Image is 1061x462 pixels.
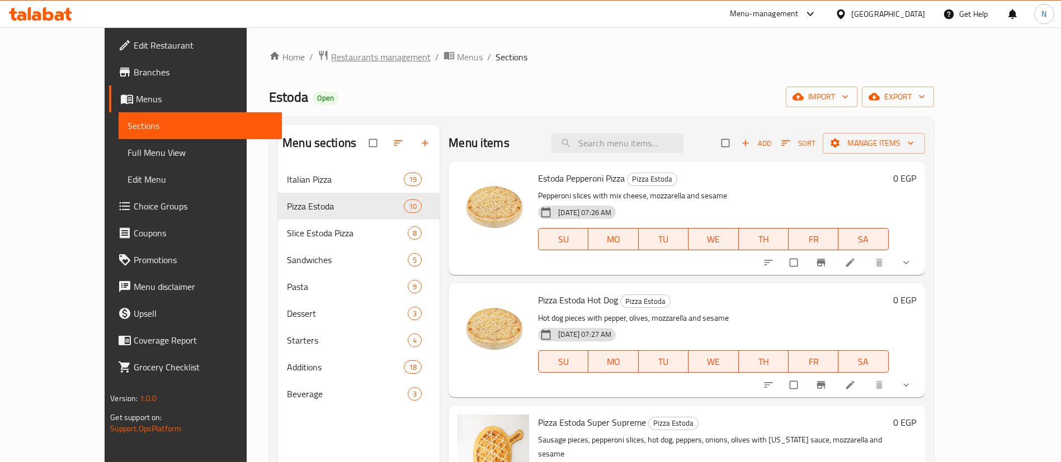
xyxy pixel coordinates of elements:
[134,307,273,320] span: Upsell
[109,327,282,354] a: Coverage Report
[404,362,421,373] span: 18
[331,50,431,64] span: Restaurants management
[287,173,404,186] div: Italian Pizza
[538,228,588,250] button: SU
[593,354,634,370] span: MO
[287,280,408,293] span: Pasta
[783,252,807,273] span: Select to update
[386,131,413,155] span: Sort sections
[287,253,408,266] div: Sandwiches
[867,250,894,275] button: delete
[134,65,273,79] span: Branches
[309,50,313,64] li: /
[894,373,921,397] button: show more
[128,119,273,132] span: Sections
[408,255,421,265] span: 5
[621,295,670,308] span: Pizza Estoda
[554,329,616,340] span: [DATE] 07:27 AM
[287,226,408,240] span: Slice Estoda Pizza
[404,173,422,186] div: items
[287,360,404,374] div: Additions
[408,282,421,292] span: 9
[738,135,774,152] span: Add item
[756,250,783,275] button: sort-choices
[774,135,823,152] span: Sort items
[119,166,282,193] a: Edit Menu
[458,292,529,364] img: Pizza Estoda Hot Dog
[543,354,584,370] span: SU
[487,50,491,64] li: /
[435,50,439,64] li: /
[404,174,421,185] span: 19
[404,360,422,374] div: items
[862,87,934,107] button: export
[140,391,157,406] span: 1.0.0
[795,90,848,104] span: import
[362,132,386,154] span: Select all sections
[109,59,282,85] a: Branches
[649,417,698,430] span: Pizza Estoda
[287,334,408,347] span: Starters
[278,161,440,412] nav: Menu sections
[128,173,273,186] span: Edit Menu
[894,250,921,275] button: show more
[643,231,684,247] span: TU
[793,354,834,370] span: FR
[269,50,934,64] nav: breadcrumb
[832,136,916,150] span: Manage items
[287,387,408,401] span: Beverage
[408,308,421,319] span: 3
[554,207,616,218] span: [DATE] 07:26 AM
[287,199,404,213] span: Pizza Estoda
[843,231,884,247] span: SA
[278,193,440,220] div: Pizza Estoda10
[538,189,888,203] p: Pepperoni slices with mix cheese, mozzarella and sesame
[588,350,638,373] button: MO
[893,170,916,186] h6: 0 EGP
[743,231,784,247] span: TH
[110,421,181,436] a: Support.OpsPlatform
[789,350,838,373] button: FR
[845,379,858,390] a: Edit menu item
[408,387,422,401] div: items
[588,228,638,250] button: MO
[278,246,440,273] div: Sandwiches5
[538,414,646,431] span: Pizza Estoda Super Supreme
[756,373,783,397] button: sort-choices
[715,132,738,154] span: Select section
[109,32,282,59] a: Edit Restaurant
[538,350,588,373] button: SU
[109,354,282,380] a: Grocery Checklist
[449,135,510,151] h2: Menu items
[313,93,338,103] span: Open
[851,8,925,20] div: [GEOGRAPHIC_DATA]
[900,379,912,390] svg: Show Choices
[648,417,699,430] div: Pizza Estoda
[134,199,273,213] span: Choice Groups
[278,380,440,407] div: Beverage3
[109,246,282,273] a: Promotions
[538,170,625,187] span: Estoda Pepperoni Pizza
[845,257,858,268] a: Edit menu item
[741,137,771,150] span: Add
[871,90,925,104] span: export
[408,389,421,399] span: 3
[643,354,684,370] span: TU
[404,199,422,213] div: items
[408,253,422,266] div: items
[110,410,162,425] span: Get support on:
[134,39,273,52] span: Edit Restaurant
[134,280,273,293] span: Menu disclaimer
[278,327,440,354] div: Starters4
[538,433,888,461] p: Sausage pieces, pepperoni slices, hot dog, peppers, onions, olives with [US_STATE] sauce, mozzare...
[738,135,774,152] button: Add
[838,350,888,373] button: SA
[408,334,422,347] div: items
[318,50,431,64] a: Restaurants management
[730,7,799,21] div: Menu-management
[781,137,815,150] span: Sort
